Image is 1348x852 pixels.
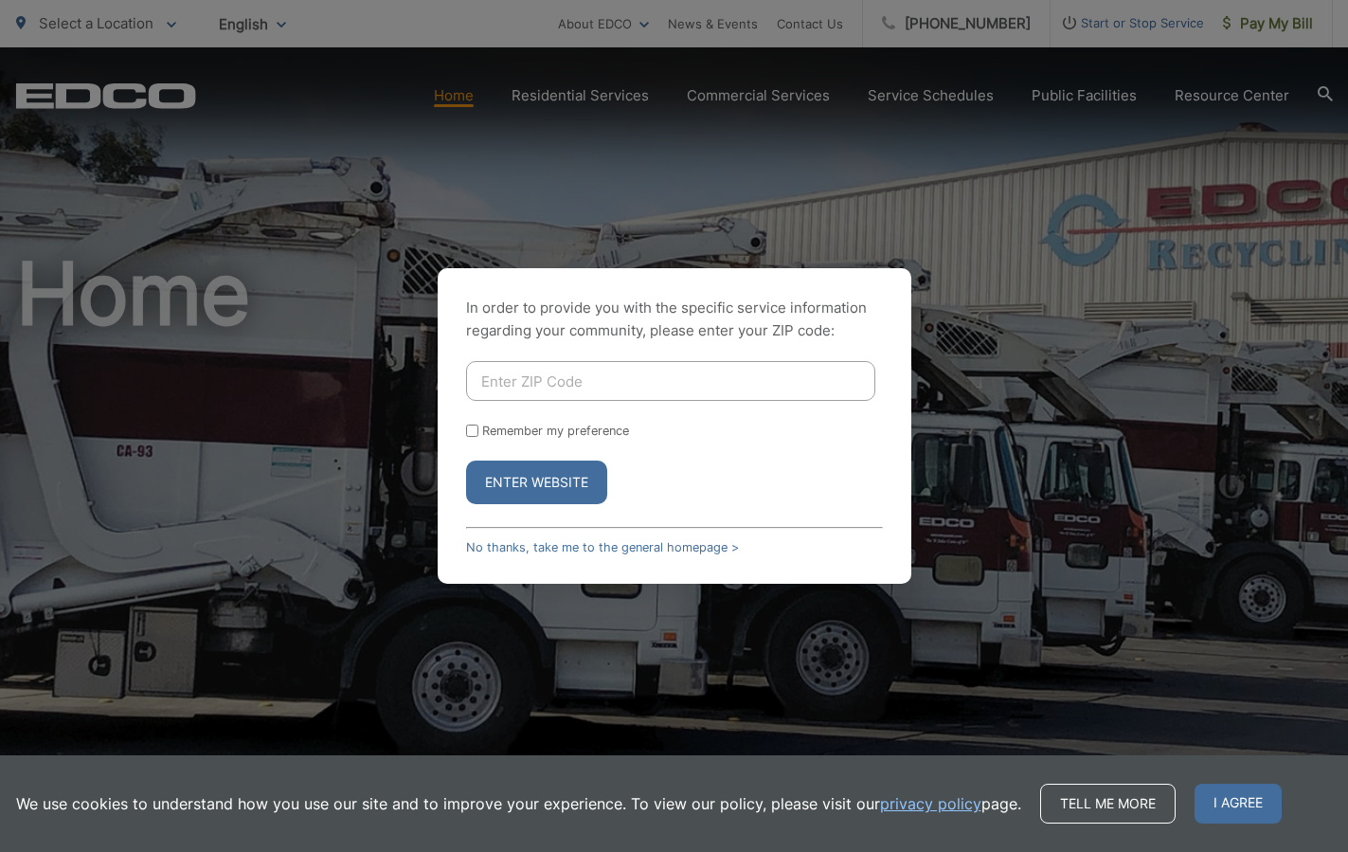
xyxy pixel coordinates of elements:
[1040,784,1176,824] a: Tell me more
[1195,784,1282,824] span: I agree
[482,424,629,438] label: Remember my preference
[466,297,883,342] p: In order to provide you with the specific service information regarding your community, please en...
[466,461,607,504] button: Enter Website
[466,361,875,401] input: Enter ZIP Code
[880,792,981,815] a: privacy policy
[466,540,739,554] a: No thanks, take me to the general homepage >
[16,792,1021,815] p: We use cookies to understand how you use our site and to improve your experience. To view our pol...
